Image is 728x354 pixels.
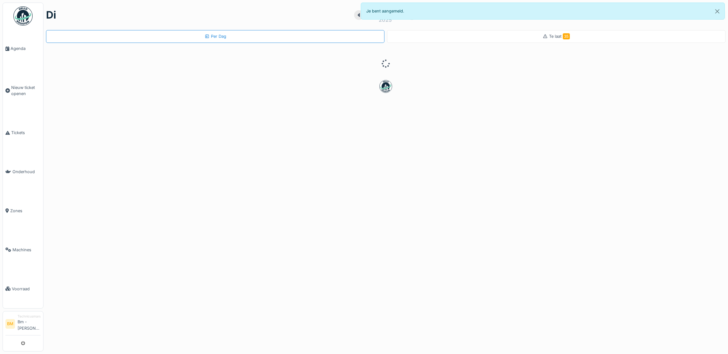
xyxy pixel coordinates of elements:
span: Agenda [11,45,41,52]
a: Machines [3,230,43,269]
div: Je bent aangemeld. [361,3,725,20]
span: Zones [10,208,41,214]
div: Per Dag [205,33,226,39]
span: Voorraad [12,286,41,292]
span: 35 [563,33,570,39]
a: BM TechnicusmanagerBm - [PERSON_NAME] [5,314,41,335]
a: Agenda [3,29,43,68]
span: Machines [12,247,41,253]
a: Onderhoud [3,152,43,191]
a: Zones [3,191,43,230]
div: 2025 [379,16,392,24]
a: Voorraad [3,269,43,308]
div: Technicusmanager [18,314,41,319]
h1: di [46,9,56,21]
button: Close [710,3,724,20]
a: Nieuw ticket openen [3,68,43,113]
img: badge-BVDL4wpA.svg [379,80,392,93]
span: Onderhoud [12,169,41,175]
li: BM [5,319,15,329]
span: Nieuw ticket openen [11,84,41,97]
li: Bm - [PERSON_NAME] [18,314,41,334]
span: Tickets [11,130,41,136]
span: Te laat [549,34,570,39]
a: Tickets [3,113,43,152]
img: Badge_color-CXgf-gQk.svg [13,6,33,26]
